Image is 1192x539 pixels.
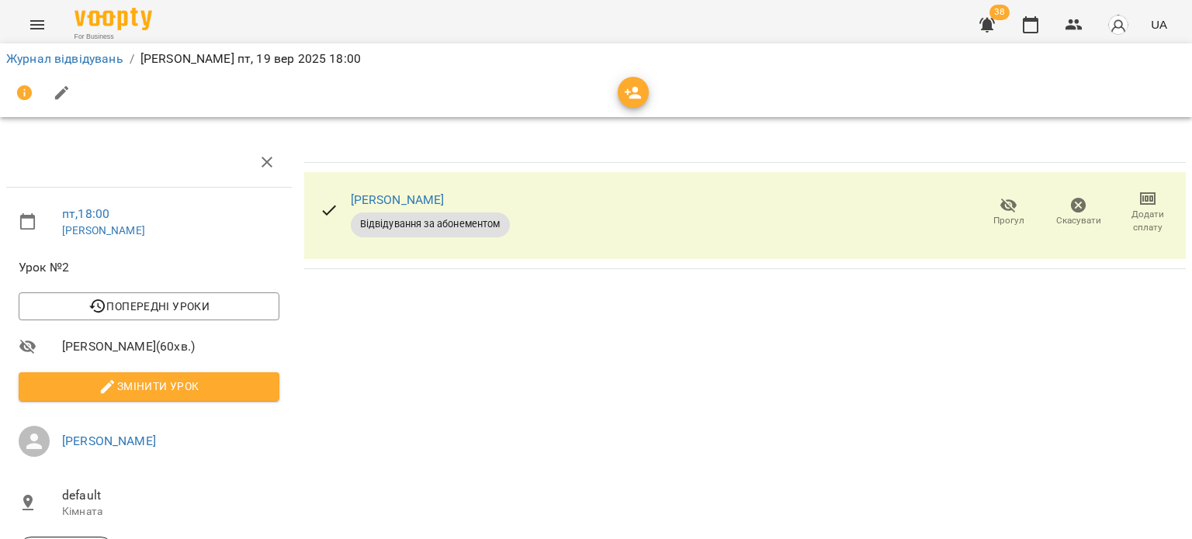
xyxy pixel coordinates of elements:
p: Кімната [62,504,279,520]
span: 38 [989,5,1010,20]
img: avatar_s.png [1107,14,1129,36]
button: Змінити урок [19,372,279,400]
button: Додати сплату [1113,191,1183,234]
span: UA [1151,16,1167,33]
span: default [62,486,279,505]
nav: breadcrumb [6,50,1186,68]
button: Попередні уроки [19,292,279,320]
span: Змінити урок [31,377,267,396]
span: Додати сплату [1122,208,1173,234]
img: Voopty Logo [74,8,152,30]
p: [PERSON_NAME] пт, 19 вер 2025 18:00 [140,50,361,68]
a: [PERSON_NAME] [62,224,145,237]
a: пт , 18:00 [62,206,109,221]
a: [PERSON_NAME] [351,192,445,207]
a: [PERSON_NAME] [62,434,156,448]
span: [PERSON_NAME] ( 60 хв. ) [62,337,279,356]
button: Menu [19,6,56,43]
span: Відвідування за абонементом [351,217,510,231]
a: Журнал відвідувань [6,51,123,66]
span: Урок №2 [19,258,279,277]
button: Прогул [974,191,1044,234]
button: Скасувати [1044,191,1114,234]
li: / [130,50,134,68]
span: Прогул [993,214,1024,227]
button: UA [1145,10,1173,39]
span: Попередні уроки [31,297,267,316]
span: Скасувати [1056,214,1101,227]
span: For Business [74,32,152,42]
